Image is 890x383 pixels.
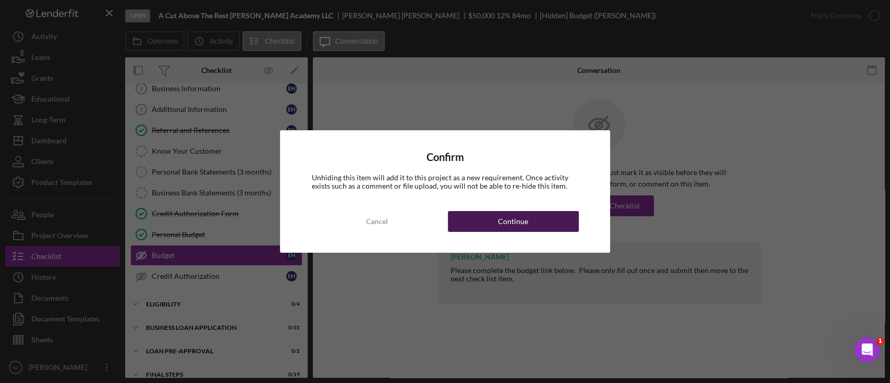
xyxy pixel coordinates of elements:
[366,211,388,232] div: Cancel
[498,211,528,232] div: Continue
[311,151,578,163] h4: Confirm
[311,174,578,190] div: Unhiding this item will add it to this project as a new requirement. Once activity exists such as...
[876,337,884,345] span: 1
[448,211,579,232] button: Continue
[855,337,880,362] iframe: Intercom live chat
[311,211,442,232] button: Cancel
